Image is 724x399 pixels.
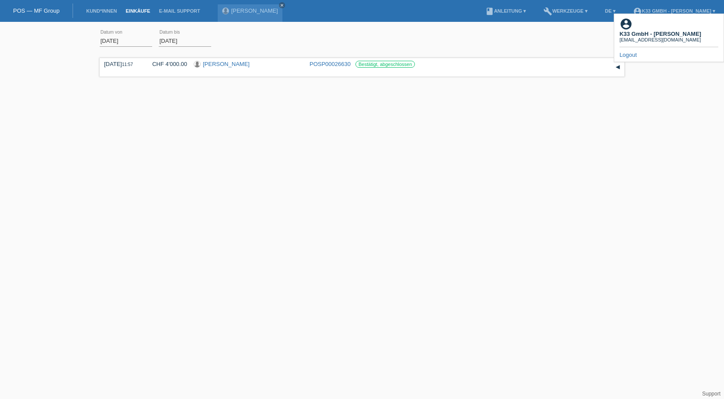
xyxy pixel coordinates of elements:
[279,2,285,8] a: close
[121,8,154,14] a: Einkäufe
[481,8,530,14] a: bookAnleitung ▾
[620,31,701,37] b: K33 GmbH - [PERSON_NAME]
[620,17,633,31] i: account_circle
[280,3,284,7] i: close
[620,37,701,42] div: [EMAIL_ADDRESS][DOMAIN_NAME]
[82,8,121,14] a: Kund*innen
[310,61,351,67] a: POSP00026630
[629,8,720,14] a: account_circleK33 GmbH - [PERSON_NAME] ▾
[485,7,494,16] i: book
[146,61,187,67] div: CHF 4'000.00
[203,61,250,67] a: [PERSON_NAME]
[601,8,620,14] a: DE ▾
[633,7,642,16] i: account_circle
[702,391,721,397] a: Support
[611,61,624,74] div: auf-/zuklappen
[104,61,139,67] div: [DATE]
[543,7,552,16] i: build
[620,52,637,58] a: Logout
[155,8,205,14] a: E-Mail Support
[355,61,415,68] label: Bestätigt, abgeschlossen
[231,7,278,14] a: [PERSON_NAME]
[122,62,133,67] span: 11:57
[539,8,592,14] a: buildWerkzeuge ▾
[13,7,59,14] a: POS — MF Group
